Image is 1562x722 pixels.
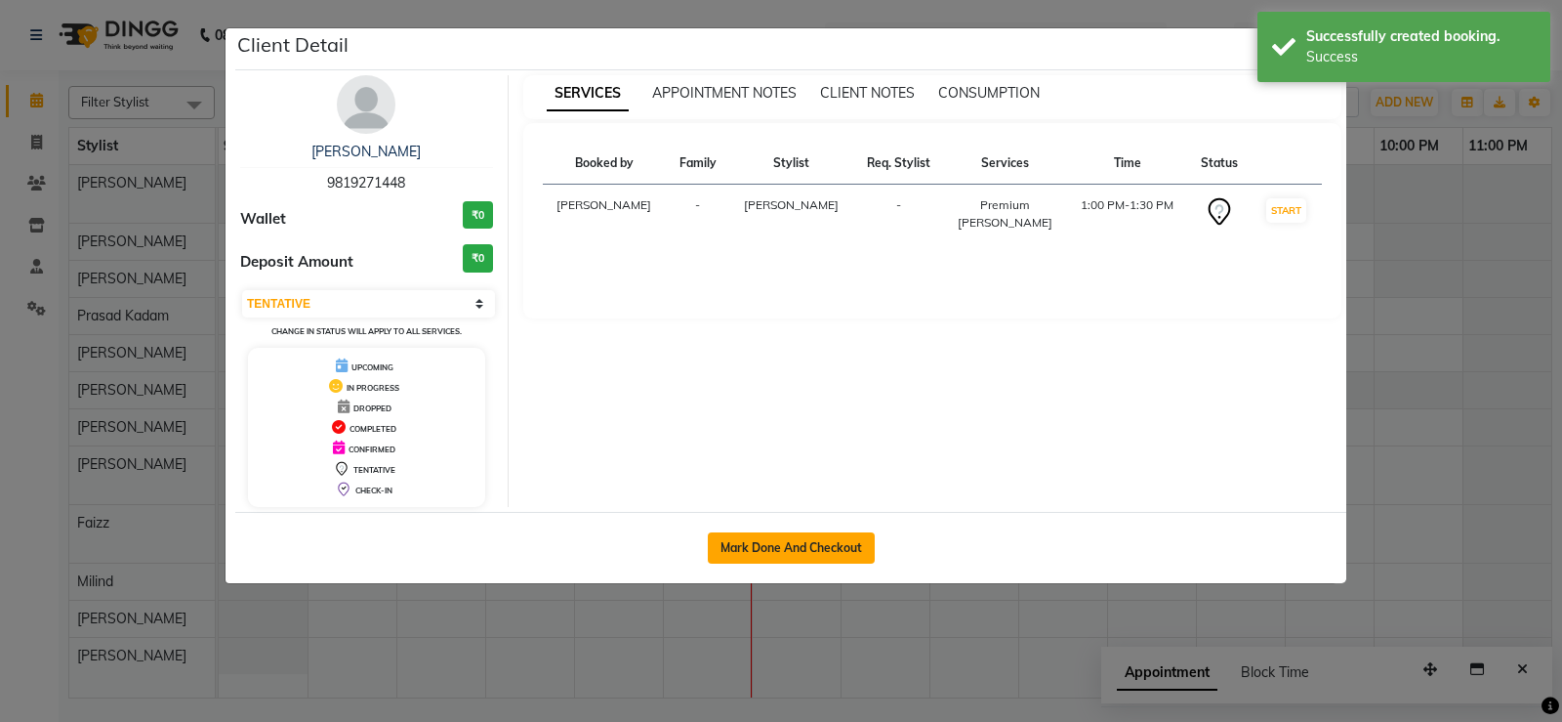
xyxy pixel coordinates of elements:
span: Deposit Amount [240,251,353,274]
button: Mark Done And Checkout [708,532,875,564]
button: START [1266,198,1306,223]
img: avatar [337,75,395,134]
th: Family [666,143,729,185]
span: UPCOMING [351,362,393,372]
td: 1:00 PM-1:30 PM [1066,185,1188,244]
th: Stylist [729,143,853,185]
h5: Client Detail [237,30,349,60]
span: IN PROGRESS [347,383,399,393]
th: Booked by [543,143,667,185]
th: Req. Stylist [853,143,944,185]
h3: ₹0 [463,244,493,273]
span: DROPPED [353,403,391,413]
span: CHECK-IN [355,486,392,495]
div: Premium [PERSON_NAME] [956,196,1055,232]
div: Successfully created booking. [1306,26,1536,47]
div: Success [1306,47,1536,67]
td: [PERSON_NAME] [543,185,667,244]
a: [PERSON_NAME] [311,143,421,160]
td: - [853,185,944,244]
h3: ₹0 [463,201,493,230]
span: CLIENT NOTES [820,84,915,102]
span: [PERSON_NAME] [744,197,839,212]
th: Time [1066,143,1188,185]
span: CONFIRMED [349,445,395,454]
span: APPOINTMENT NOTES [652,84,797,102]
span: CONSUMPTION [938,84,1040,102]
span: COMPLETED [349,424,396,434]
span: SERVICES [547,76,629,111]
span: 9819271448 [327,174,405,191]
span: Wallet [240,208,286,231]
th: Services [944,143,1067,185]
span: TENTATIVE [353,465,395,475]
td: - [666,185,729,244]
th: Status [1188,143,1252,185]
small: Change in status will apply to all services. [271,326,462,336]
